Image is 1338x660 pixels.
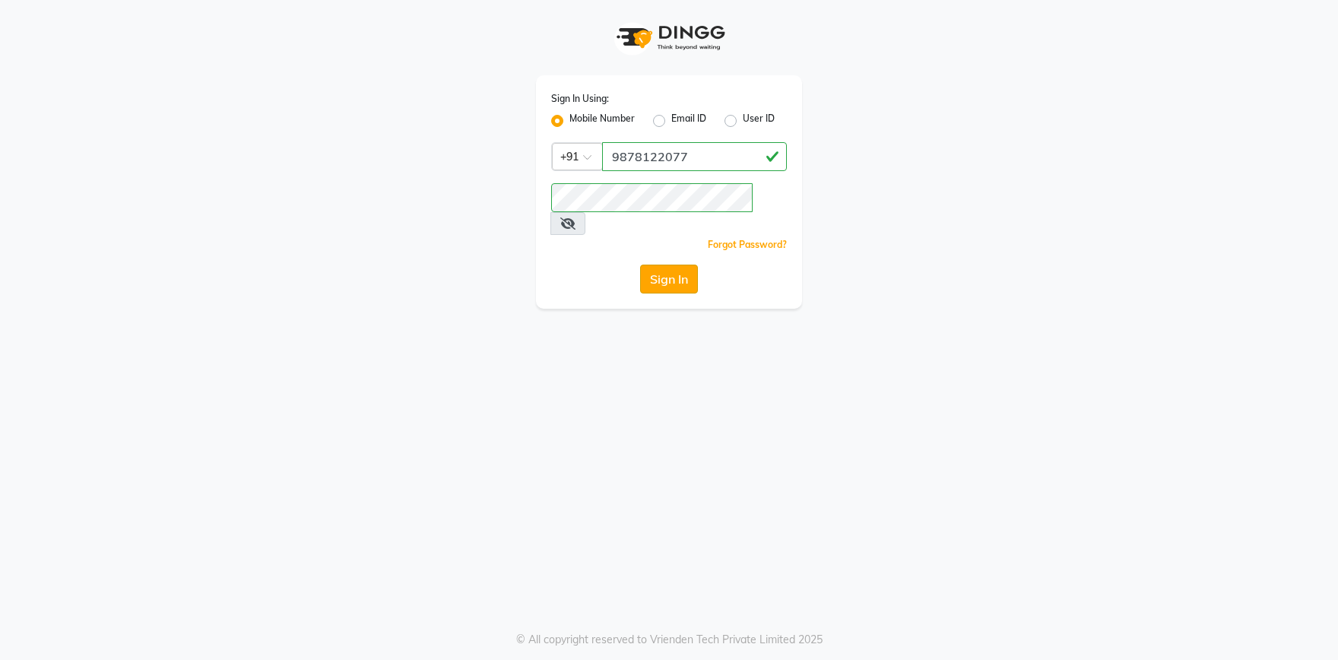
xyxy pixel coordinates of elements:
[602,142,787,171] input: Username
[608,15,730,60] img: logo1.svg
[569,112,635,130] label: Mobile Number
[671,112,706,130] label: Email ID
[743,112,775,130] label: User ID
[708,239,787,250] a: Forgot Password?
[551,183,753,212] input: Username
[551,92,609,106] label: Sign In Using:
[640,265,698,294] button: Sign In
